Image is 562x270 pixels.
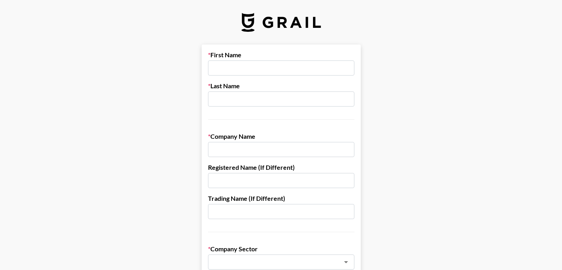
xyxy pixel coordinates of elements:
[208,82,354,90] label: Last Name
[241,13,321,32] img: Grail Talent Logo
[208,163,354,171] label: Registered Name (If Different)
[340,256,352,268] button: Open
[208,194,354,202] label: Trading Name (If Different)
[208,132,354,140] label: Company Name
[208,245,354,253] label: Company Sector
[208,51,354,59] label: First Name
